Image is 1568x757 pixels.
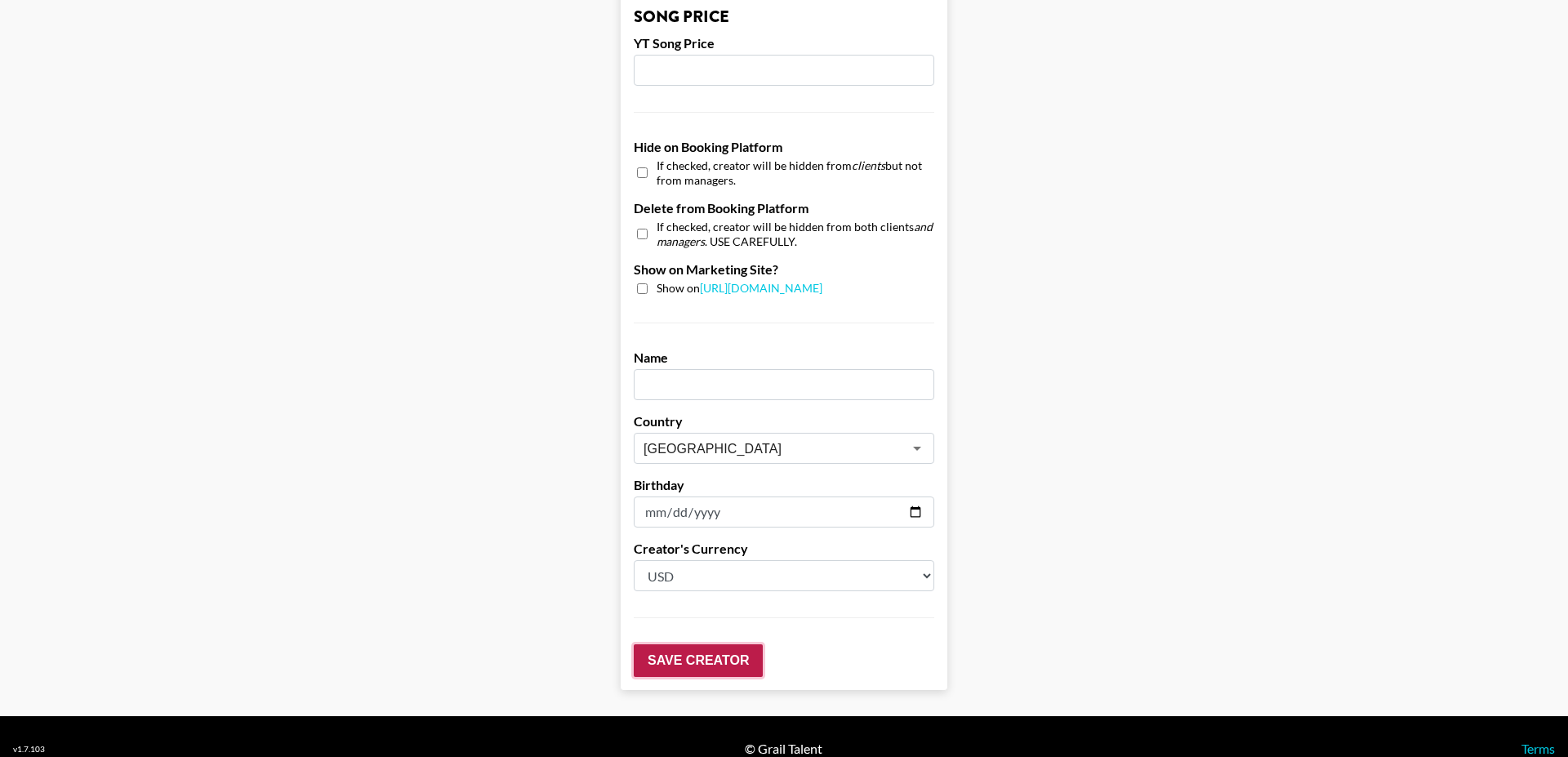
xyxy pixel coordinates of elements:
span: Show on [657,281,822,296]
label: Country [634,413,934,430]
h3: Song Price [634,9,934,25]
em: clients [852,158,885,172]
label: Show on Marketing Site? [634,261,934,278]
div: © Grail Talent [745,741,822,757]
label: Hide on Booking Platform [634,139,934,155]
label: Delete from Booking Platform [634,200,934,216]
span: If checked, creator will be hidden from but not from managers. [657,158,934,187]
a: [URL][DOMAIN_NAME] [700,281,822,295]
em: and managers [657,220,933,248]
label: Creator's Currency [634,541,934,557]
label: YT Song Price [634,35,934,51]
label: Birthday [634,477,934,493]
input: Save Creator [634,644,763,677]
button: Open [906,437,929,460]
div: v 1.7.103 [13,744,45,755]
span: If checked, creator will be hidden from both clients . USE CAREFULLY. [657,220,934,248]
a: Terms [1521,741,1555,756]
label: Name [634,350,934,366]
